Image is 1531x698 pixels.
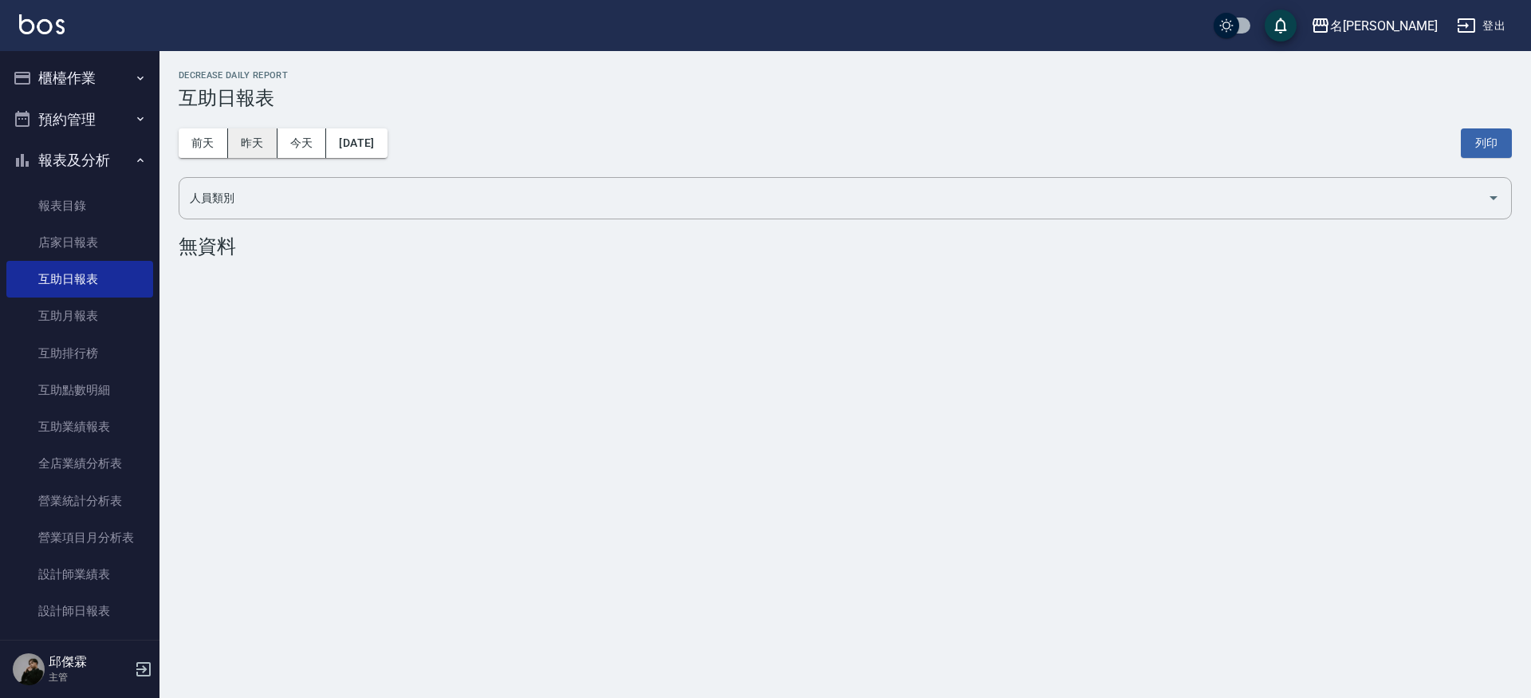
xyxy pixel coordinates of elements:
button: 昨天 [228,128,277,158]
a: 營業統計分析表 [6,483,153,519]
button: 報表及分析 [6,140,153,181]
a: 設計師業績分析表 [6,630,153,667]
button: [DATE] [326,128,387,158]
a: 全店業績分析表 [6,445,153,482]
a: 互助月報表 [6,298,153,334]
button: 前天 [179,128,228,158]
button: 櫃檯作業 [6,57,153,99]
div: 無資料 [179,235,1512,258]
a: 設計師業績表 [6,556,153,593]
button: save [1265,10,1297,41]
a: 設計師日報表 [6,593,153,629]
h3: 互助日報表 [179,87,1512,109]
div: 名[PERSON_NAME] [1330,16,1438,36]
a: 互助排行榜 [6,335,153,372]
button: Open [1481,185,1506,211]
a: 互助點數明細 [6,372,153,408]
h2: Decrease Daily Report [179,70,1512,81]
button: 列印 [1461,128,1512,158]
p: 主管 [49,670,130,684]
button: 登出 [1450,11,1512,41]
img: Person [13,653,45,685]
button: 今天 [277,128,327,158]
a: 營業項目月分析表 [6,519,153,556]
img: Logo [19,14,65,34]
a: 報表目錄 [6,187,153,224]
button: 預約管理 [6,99,153,140]
a: 互助日報表 [6,261,153,298]
a: 互助業績報表 [6,408,153,445]
input: 人員名稱 [186,184,1481,212]
a: 店家日報表 [6,224,153,261]
button: 名[PERSON_NAME] [1305,10,1444,42]
h5: 邱傑霖 [49,654,130,670]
